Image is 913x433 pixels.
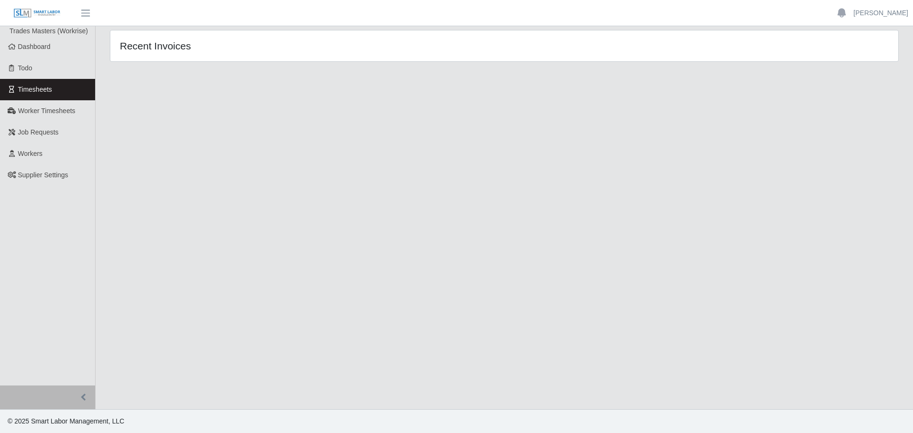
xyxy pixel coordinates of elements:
[13,8,61,19] img: SLM Logo
[18,150,43,157] span: Workers
[18,171,68,179] span: Supplier Settings
[18,64,32,72] span: Todo
[8,417,124,425] span: © 2025 Smart Labor Management, LLC
[10,27,88,35] span: Trades Masters (Workrise)
[18,128,59,136] span: Job Requests
[18,86,52,93] span: Timesheets
[18,107,75,115] span: Worker Timesheets
[854,8,908,18] a: [PERSON_NAME]
[120,40,432,52] h4: Recent Invoices
[18,43,51,50] span: Dashboard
